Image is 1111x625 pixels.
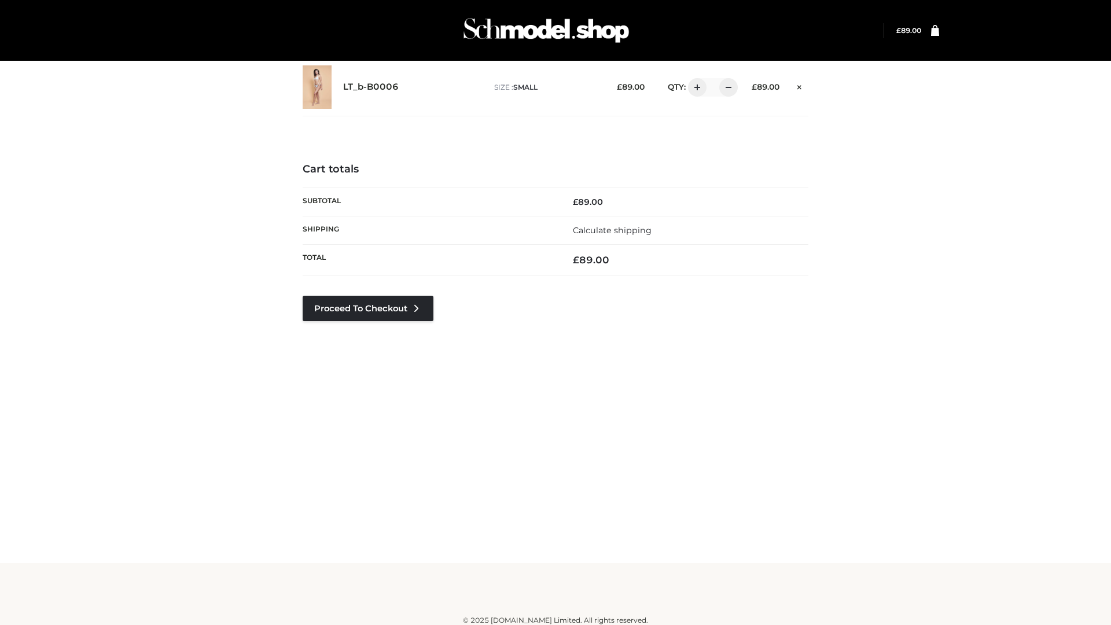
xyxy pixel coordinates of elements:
bdi: 89.00 [617,82,645,91]
bdi: 89.00 [752,82,779,91]
a: LT_b-B0006 [343,82,399,93]
th: Shipping [303,216,555,244]
div: QTY: [656,78,734,97]
th: Subtotal [303,187,555,216]
p: size : [494,82,599,93]
bdi: 89.00 [573,254,609,266]
img: LT_b-B0006 - SMALL [303,65,332,109]
h4: Cart totals [303,163,808,176]
th: Total [303,245,555,275]
a: £89.00 [896,26,921,35]
span: SMALL [513,83,538,91]
a: Proceed to Checkout [303,296,433,321]
img: Schmodel Admin 964 [459,8,633,53]
bdi: 89.00 [573,197,603,207]
span: £ [573,254,579,266]
span: £ [617,82,622,91]
a: Remove this item [791,78,808,93]
a: Calculate shipping [573,225,652,236]
bdi: 89.00 [896,26,921,35]
span: £ [752,82,757,91]
span: £ [573,197,578,207]
span: £ [896,26,901,35]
